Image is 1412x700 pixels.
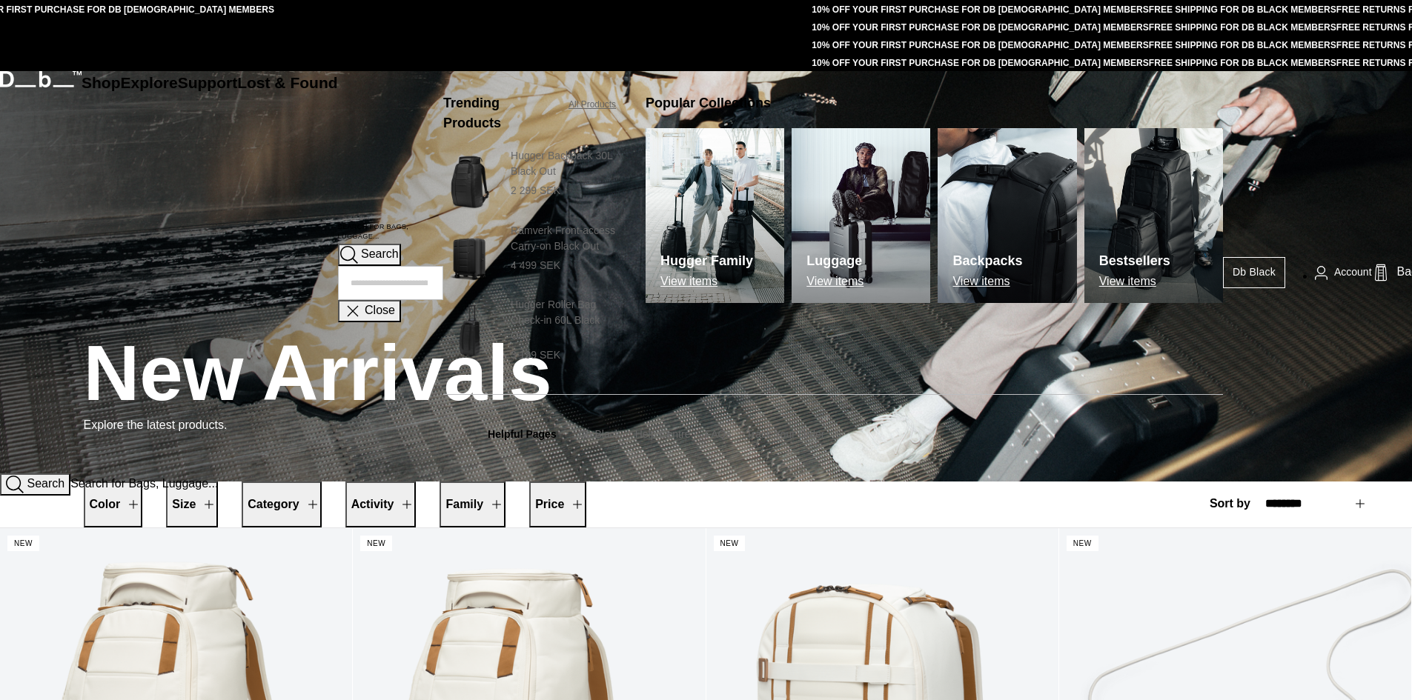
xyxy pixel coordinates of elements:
h3: Luggage [806,251,864,271]
span: 3 199 SEK [511,349,560,361]
a: Explore [121,74,178,91]
button: Toggle Filter [440,481,506,527]
label: Search for Bags, Luggage... [338,222,444,243]
button: Toggle Filter [345,481,417,527]
p: View items [806,275,864,288]
a: Track Your Order [746,428,824,440]
p: New [714,536,746,551]
h3: Helpful Pages [488,427,557,442]
a: FREE SHIPPING FOR DB BLACK MEMBERS [1149,58,1336,68]
button: Search [338,244,401,266]
p: New [360,536,392,551]
button: Toggle Filter [242,481,321,527]
img: Db [792,128,930,303]
h3: Trending Products [443,93,554,133]
button: Close [338,300,401,322]
img: Hugger Roller Bag Check-in 60L Black Out [443,297,496,364]
h3: Hugger Family [660,251,753,271]
a: Db Black [1223,257,1285,288]
h3: Hugger Backpack 30L Black Out [511,148,616,179]
a: Shop [82,74,121,91]
img: Db [1084,128,1223,303]
a: Db Backpacks View items [938,128,1076,303]
h3: Hugger Roller Bag Check-in 60L Black Out [511,297,616,344]
a: FREE SHIPPING FOR DB BLACK MEMBERS [1149,4,1336,15]
img: Hugger Backpack 30L Black Out [443,148,496,216]
a: Db Hugger Family View items [646,128,784,303]
a: Hugger Roller Bag Check-in 60L Black Out Hugger Roller Bag Check-in 60L Black Out 3 199 SEK [443,297,616,364]
span: Account [1334,264,1372,280]
a: Account [1315,264,1372,281]
span: 2 299 SEK [511,184,560,196]
span: Close [365,304,395,317]
img: Db [938,128,1076,303]
a: FAQs [705,428,731,440]
a: Db Luggage View items [792,128,930,303]
a: Help Centre [635,428,691,440]
a: All Products [569,98,616,111]
p: View items [660,275,753,288]
p: View items [952,275,1022,288]
p: New [1067,536,1098,551]
span: Search [27,477,64,490]
a: Support [178,74,238,91]
p: View items [1099,275,1170,288]
a: 10% OFF YOUR FIRST PURCHASE FOR DB [DEMOGRAPHIC_DATA] MEMBERS [812,58,1148,68]
a: Db Black [579,428,620,440]
a: 10% OFF YOUR FIRST PURCHASE FOR DB [DEMOGRAPHIC_DATA] MEMBERS [812,22,1148,33]
button: Toggle Filter [84,481,143,527]
a: 10% OFF YOUR FIRST PURCHASE FOR DB [DEMOGRAPHIC_DATA] MEMBERS [812,40,1148,50]
a: Lost & Found [237,74,337,91]
a: 10% OFF YOUR FIRST PURCHASE FOR DB [DEMOGRAPHIC_DATA] MEMBERS [812,4,1148,15]
h3: Ramverk Front-access Carry-on Black Out [511,223,616,254]
button: Toggle Filter [166,481,218,527]
p: New [7,536,39,551]
a: Ramverk Front-access Carry-on Black Out Ramverk Front-access Carry-on Black Out 4 499 SEK [443,223,616,290]
button: Toggle Price [529,481,586,527]
nav: Main Navigation [82,71,338,473]
a: Db Bestsellers View items [1084,128,1223,303]
a: FREE SHIPPING FOR DB BLACK MEMBERS [1149,40,1336,50]
h3: Popular Collections [646,93,771,113]
img: Ramverk Front-access Carry-on Black Out [443,223,496,290]
h3: Backpacks [952,251,1022,271]
h3: Bestsellers [1099,251,1170,271]
a: Hugger Backpack 30L Black Out Hugger Backpack 30L Black Out 2 299 SEK [443,148,616,216]
span: 4 499 SEK [511,259,560,271]
a: FREE SHIPPING FOR DB BLACK MEMBERS [1149,22,1336,33]
img: Db [646,128,784,303]
span: Search [361,248,399,261]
